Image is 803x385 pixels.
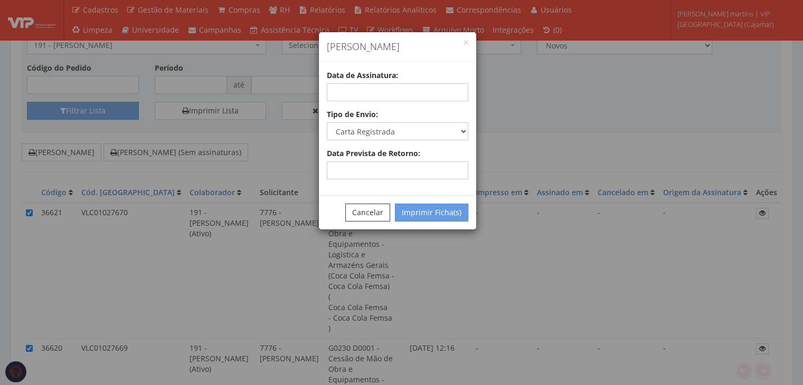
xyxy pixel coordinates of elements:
[327,109,378,120] label: Tipo de Envio:
[327,148,420,159] label: Data Prevista de Retorno:
[395,204,468,222] button: Imprimir Ficha(s)
[327,40,468,54] h4: [PERSON_NAME]
[345,204,390,222] button: Cancelar
[327,70,398,81] label: Data de Assinatura:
